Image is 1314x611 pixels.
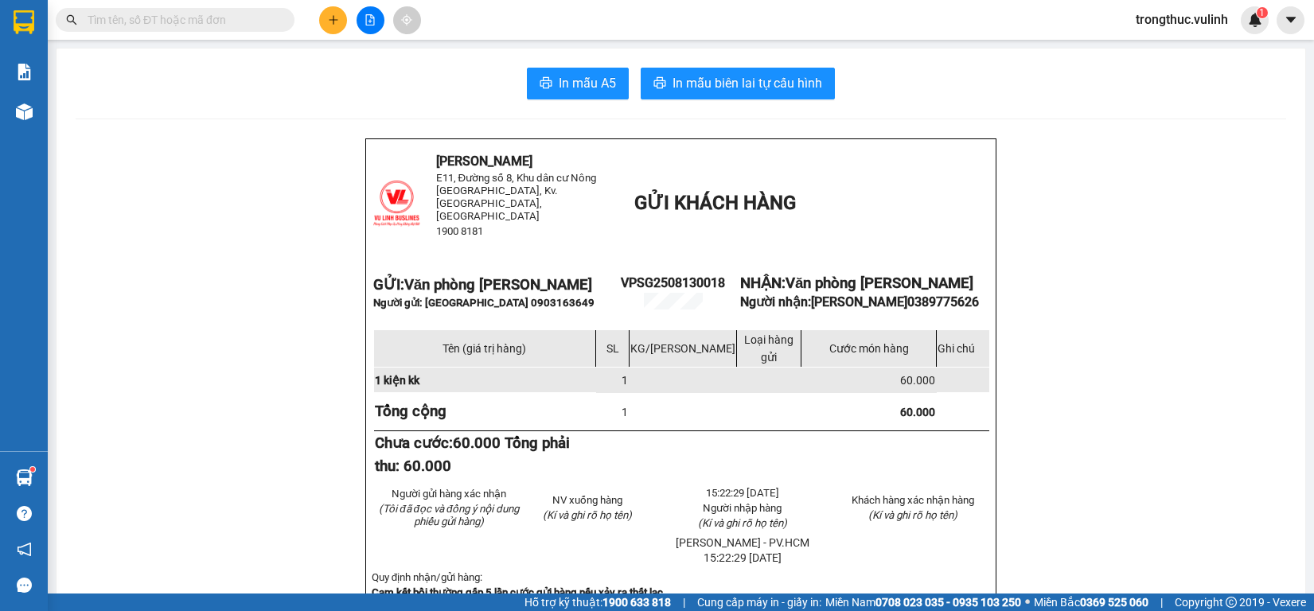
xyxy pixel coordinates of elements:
[621,275,725,290] span: VPSG2508130018
[375,403,446,420] strong: Tổng cộng
[365,14,376,25] span: file-add
[372,571,482,583] span: Quy định nhận/gửi hàng:
[801,330,936,368] td: Cước món hàng
[373,330,596,368] td: Tên (giá trị hàng)
[622,374,628,387] span: 1
[436,172,597,222] span: E11, Đường số 8, Khu dân cư Nông [GEOGRAPHIC_DATA], Kv.[GEOGRAPHIC_DATA], [GEOGRAPHIC_DATA]
[401,14,412,25] span: aim
[393,6,421,34] button: aim
[1080,596,1148,609] strong: 0369 525 060
[653,76,666,91] span: printer
[704,551,782,564] span: 15:22:29 [DATE]
[357,6,384,34] button: file-add
[868,509,957,521] span: (Kí và ghi rõ họ tên)
[540,76,552,91] span: printer
[1034,593,1148,611] span: Miền Bắc
[375,434,570,475] span: 60.000 Tổng phải thu: 60.000
[937,330,990,368] td: Ghi chú
[375,434,570,475] strong: Chưa cước:
[596,330,630,368] td: SL
[559,73,616,93] span: In mẫu A5
[16,469,33,486] img: warehouse-icon
[436,154,532,169] span: [PERSON_NAME]
[703,502,782,514] span: Người nhập hàng
[543,509,632,521] span: (Kí và ghi rõ họ tên)
[17,506,32,521] span: question-circle
[852,494,974,506] span: Khách hàng xác nhận hàng
[379,503,519,527] em: (Tôi đã đọc và đồng ý nội dung phiếu gửi hàng)
[900,406,935,418] span: 60.000
[524,593,671,611] span: Hỗ trợ kỹ thuật:
[811,294,979,309] span: [PERSON_NAME]
[740,294,979,309] strong: Người nhận:
[392,488,506,500] span: Người gửi hàng xác nhận
[88,11,275,29] input: Tìm tên, số ĐT hoặc mã đơn
[740,274,973,292] strong: NHẬN:
[676,536,809,549] span: [PERSON_NAME] - PV.HCM
[629,330,736,368] td: KG/[PERSON_NAME]
[907,294,979,309] span: 0389775626
[602,596,671,609] strong: 1900 633 818
[1277,6,1304,34] button: caret-down
[373,276,592,294] strong: GỬI:
[683,593,685,611] span: |
[825,593,1021,611] span: Miền Nam
[1025,599,1030,605] span: ⚪️
[634,192,796,214] span: GỬI KHÁCH HÀNG
[622,406,628,418] span: 1
[30,467,35,472] sup: 1
[66,14,77,25] span: search
[1226,597,1237,608] span: copyright
[697,593,821,611] span: Cung cấp máy in - giấy in:
[328,14,339,25] span: plus
[900,374,935,387] span: 60.000
[1259,7,1265,18] span: 1
[527,68,629,99] button: printerIn mẫu A5
[436,225,483,237] span: 1900 8181
[1257,7,1268,18] sup: 1
[1123,10,1241,29] span: trongthuc.vulinh
[673,73,822,93] span: In mẫu biên lai tự cấu hình
[373,297,595,309] span: Người gửi: [GEOGRAPHIC_DATA] 0903163649
[736,330,801,368] td: Loại hàng gửi
[1160,593,1163,611] span: |
[641,68,835,99] button: printerIn mẫu biên lai tự cấu hình
[16,103,33,120] img: warehouse-icon
[373,180,420,227] img: logo
[17,578,32,593] span: message
[1248,13,1262,27] img: icon-new-feature
[706,487,779,499] span: 15:22:29 [DATE]
[698,517,787,529] span: (Kí và ghi rõ họ tên)
[16,64,33,80] img: solution-icon
[17,542,32,557] span: notification
[14,10,34,34] img: logo-vxr
[552,494,622,506] span: NV xuống hàng
[375,374,419,387] span: 1 kiện kk
[875,596,1021,609] strong: 0708 023 035 - 0935 103 250
[786,274,973,292] span: Văn phòng [PERSON_NAME]
[404,276,592,294] span: Văn phòng [PERSON_NAME]
[1284,13,1298,27] span: caret-down
[319,6,347,34] button: plus
[372,586,663,598] strong: Cam kết bồi thường gấp 5 lần cước gửi hàng nếu xảy ra thất lạc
